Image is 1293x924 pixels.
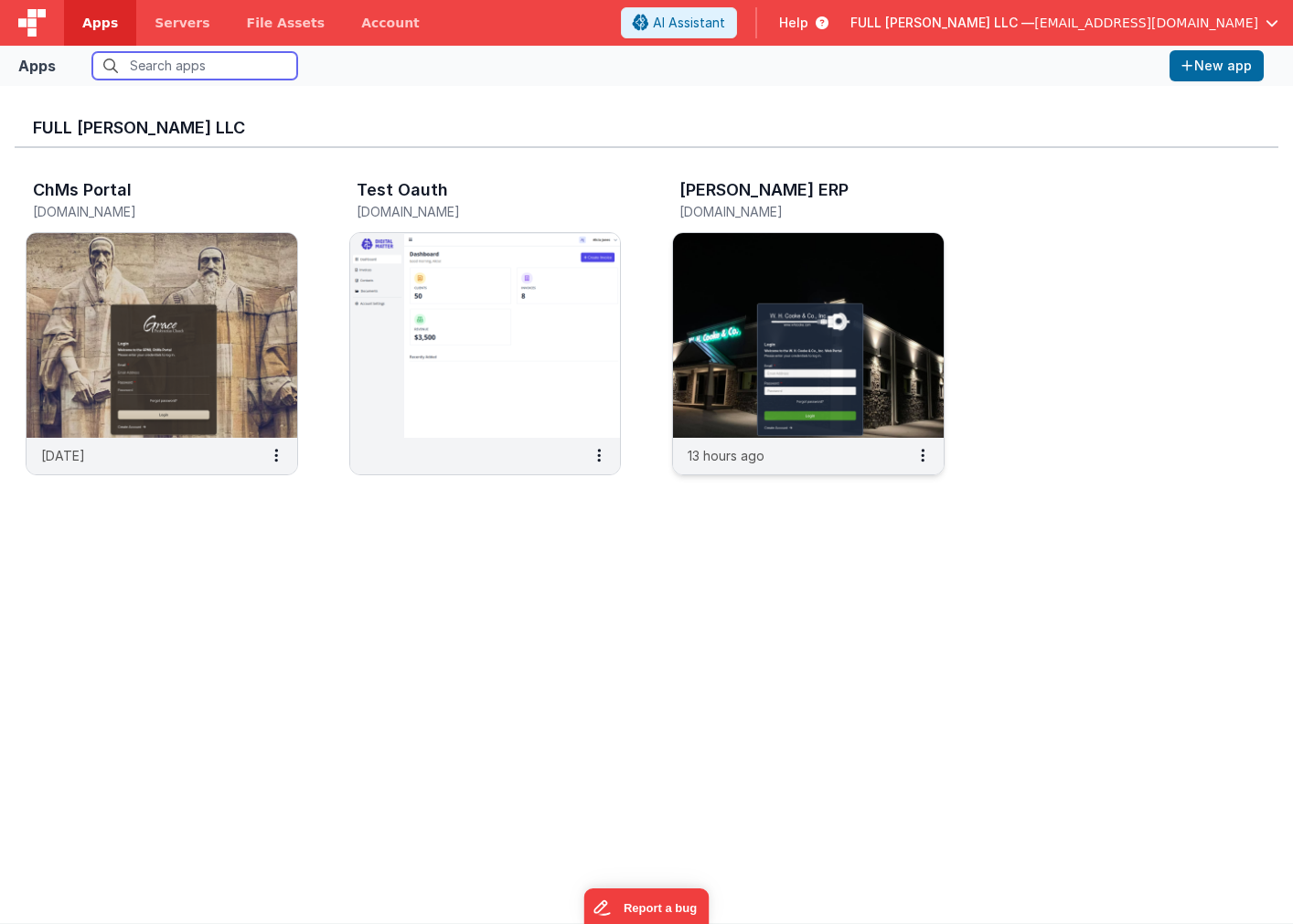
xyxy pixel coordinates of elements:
[82,14,118,32] span: Apps
[653,14,725,32] span: AI Assistant
[1034,14,1258,32] span: [EMAIL_ADDRESS][DOMAIN_NAME]
[357,205,576,218] h5: [DOMAIN_NAME]
[850,14,1278,32] button: FULL [PERSON_NAME] LLC — [EMAIL_ADDRESS][DOMAIN_NAME]
[679,205,899,218] h5: [DOMAIN_NAME]
[33,205,252,218] h5: [DOMAIN_NAME]
[688,446,764,465] p: 13 hours ago
[679,181,849,199] h3: [PERSON_NAME] ERP
[33,119,1260,137] h3: FULL [PERSON_NAME] LLC
[1170,50,1264,81] button: New app
[247,14,326,32] span: File Assets
[18,55,56,77] div: Apps
[155,14,209,32] span: Servers
[621,7,737,38] button: AI Assistant
[357,181,448,199] h3: Test Oauth
[779,14,808,32] span: Help
[850,14,1034,32] span: FULL [PERSON_NAME] LLC —
[41,446,85,465] p: [DATE]
[92,52,297,80] input: Search apps
[33,181,132,199] h3: ChMs Portal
